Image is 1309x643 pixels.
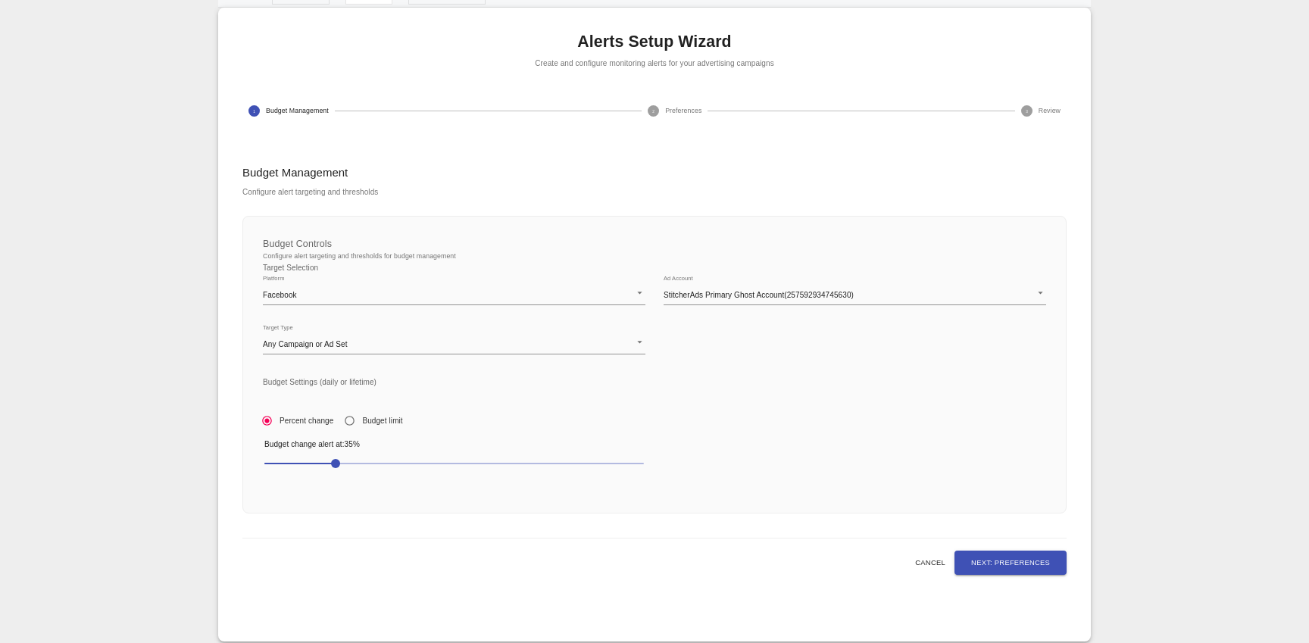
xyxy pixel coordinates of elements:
h6: Budget Controls [263,236,1046,251]
p: Create and configure monitoring alerts for your advertising campaigns [242,58,1067,69]
div: Any Campaign or Ad Set [263,336,645,354]
text: 1 [253,110,255,114]
label: Platform [263,276,284,282]
p: Budget change alert at: 35 % [264,439,644,450]
h5: Budget Management [242,165,378,180]
span: Preferences [665,106,701,116]
p: Configure alert targeting and thresholds for budget management [263,251,1046,261]
text: 3 [1026,110,1028,114]
span: Review [1039,106,1061,116]
div: StitcherAds Primary Ghost Account(257592934745630) [664,286,1046,305]
span: Next: Preferences [971,557,1050,569]
h4: Alerts Setup Wizard [242,32,1067,52]
span: Percent change [280,415,333,426]
text: 2 [652,110,654,114]
h6: Budget Settings (daily or lifetime) [263,376,1046,389]
button: Next: Preferences [954,551,1067,575]
label: Ad Account [664,276,693,282]
span: Budget Management [266,106,329,116]
p: Configure alert targeting and thresholds [242,186,378,198]
span: Cancel [914,557,946,569]
button: Cancel [906,551,954,575]
span: Budget limit [362,415,402,426]
h6: Target Selection [263,261,1046,275]
label: Target Type [263,325,293,331]
div: Facebook [263,286,645,305]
